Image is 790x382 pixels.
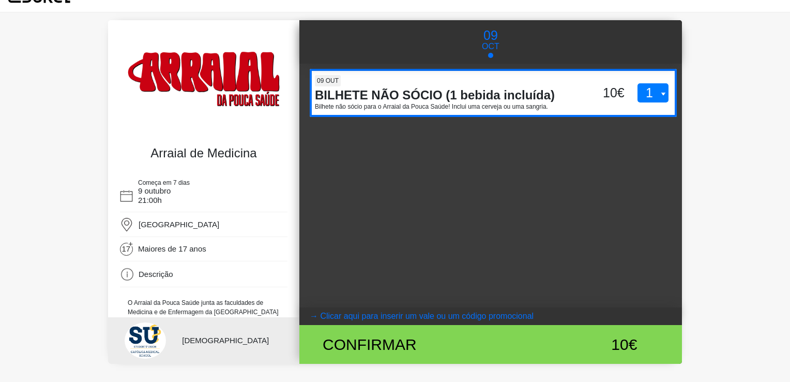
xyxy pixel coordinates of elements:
p: 09 [482,26,499,46]
div: 10€ [549,333,637,356]
button: → Clicar aqui para inserir um vale ou um código promocional [299,307,682,325]
span: Começa em 7 dias [138,179,190,186]
div: Confirmar [315,333,549,356]
button: Confirmar 10€ [299,325,682,364]
span: 9 outubro 21:00h [138,186,171,204]
img: 22d9fe1a39b24931814a95254e6a5dd4.webp [117,38,290,136]
span: 09 out [315,75,341,86]
h4: BILHETE NÃO SÓCIO (1 bebida incluída) [315,88,575,103]
p: [DEMOGRAPHIC_DATA] [182,335,284,347]
span: 17 [122,244,134,256]
span: O Arraial da Pouca Saúde junta as faculdades de Medicina e de Enfermagem da [GEOGRAPHIC_DATA] e d... [128,299,279,344]
span: + [128,241,133,246]
span: Descrição [139,270,173,278]
div: 10€ [575,83,627,103]
span: [GEOGRAPHIC_DATA] [139,220,219,229]
p: Bilhete não sócio para o Arraial da Pouca Saúde! Inclui uma cerveja ou uma sangria. [315,103,575,111]
arrow: → [310,310,318,322]
h4: Arraial de Medicina [123,146,285,161]
select: 09 out BILHETE NÃO SÓCIO (1 bebida incluída) Bilhete não sócio para o Arraial da Pouca Saúde! Inc... [637,83,669,103]
coupontext: Clicar aqui para inserir um vale ou um código promocional [320,312,534,320]
span: Maiores de 17 anos [138,244,206,254]
p: Oct [482,40,499,53]
button: 09 Oct [471,25,510,58]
